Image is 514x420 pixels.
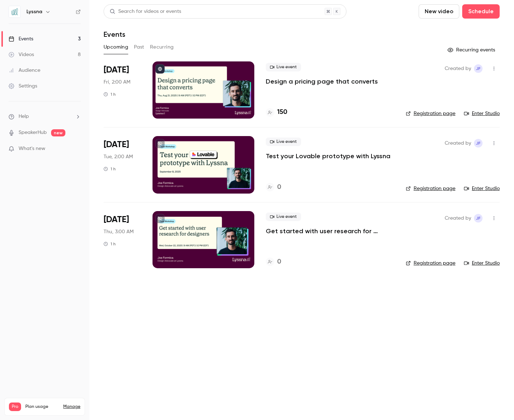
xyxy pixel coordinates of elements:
[462,4,500,19] button: Schedule
[9,35,33,42] div: Events
[277,257,281,267] h4: 0
[104,61,141,119] div: Aug 21 Thu, 12:00 PM (America/New York)
[104,41,128,53] button: Upcoming
[9,82,37,90] div: Settings
[266,182,281,192] a: 0
[9,402,21,411] span: Pro
[104,91,116,97] div: 1 h
[266,152,390,160] a: Test your Lovable prototype with Lyssna
[464,110,500,117] a: Enter Studio
[445,139,471,147] span: Created by
[51,129,65,136] span: new
[266,227,394,235] a: Get started with user research for designers
[134,41,144,53] button: Past
[19,129,47,136] a: SpeakerHub
[445,214,471,222] span: Created by
[444,44,500,56] button: Recurring events
[9,113,81,120] li: help-dropdown-opener
[25,404,59,410] span: Plan usage
[104,139,129,150] span: [DATE]
[464,260,500,267] a: Enter Studio
[266,63,301,71] span: Live event
[474,214,483,222] span: Joe Formica
[277,107,287,117] h4: 150
[419,4,459,19] button: New video
[406,185,455,192] a: Registration page
[476,64,481,73] span: JF
[72,146,81,152] iframe: Noticeable Trigger
[19,145,45,152] span: What's new
[104,64,129,76] span: [DATE]
[266,137,301,146] span: Live event
[445,64,471,73] span: Created by
[266,212,301,221] span: Live event
[150,41,174,53] button: Recurring
[104,79,130,86] span: Fri, 2:00 AM
[110,8,181,15] div: Search for videos or events
[9,67,40,74] div: Audience
[474,139,483,147] span: Joe Formica
[474,64,483,73] span: Joe Formica
[476,214,481,222] span: JF
[266,257,281,267] a: 0
[19,113,29,120] span: Help
[104,166,116,172] div: 1 h
[104,153,133,160] span: Tue, 2:00 AM
[277,182,281,192] h4: 0
[104,241,116,247] div: 1 h
[104,136,141,193] div: Sep 8 Mon, 12:00 PM (America/New York)
[104,228,134,235] span: Thu, 3:00 AM
[63,404,80,410] a: Manage
[104,30,125,39] h1: Events
[406,260,455,267] a: Registration page
[464,185,500,192] a: Enter Studio
[26,8,42,15] h6: Lyssna
[9,6,20,17] img: Lyssna
[406,110,455,117] a: Registration page
[104,211,141,268] div: Oct 22 Wed, 12:00 PM (America/New York)
[476,139,481,147] span: JF
[104,214,129,225] span: [DATE]
[9,51,34,58] div: Videos
[266,77,378,86] a: Design a pricing page that converts
[266,107,287,117] a: 150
